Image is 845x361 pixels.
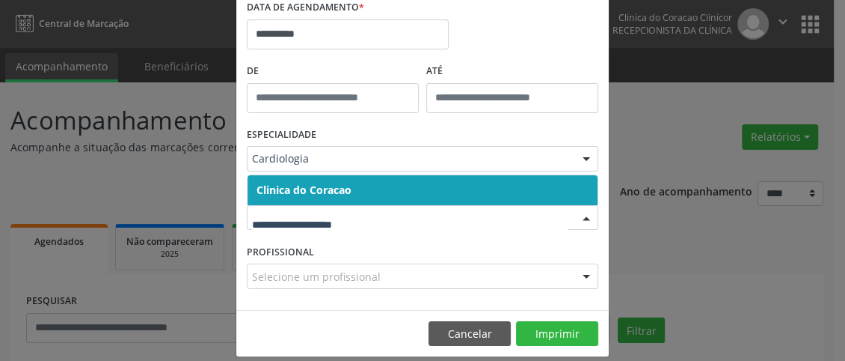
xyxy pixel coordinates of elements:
span: Cardiologia [252,151,568,166]
span: Selecione um profissional [252,269,381,285]
label: De [247,60,419,83]
label: ESPECIALIDADE [247,124,316,147]
span: Clinica do Coracao [256,183,351,197]
label: PROFISSIONAL [247,240,314,264]
button: Cancelar [428,321,511,347]
button: Imprimir [516,321,598,347]
label: ATÉ [426,60,598,83]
